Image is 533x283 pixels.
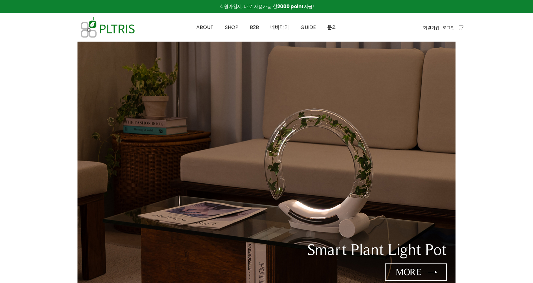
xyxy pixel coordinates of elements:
[270,24,289,31] span: 네버다이
[301,24,316,31] span: GUIDE
[220,3,314,10] span: 회원가입시, 바로 사용가능 한 지급!
[191,13,219,42] a: ABOUT
[219,13,244,42] a: SHOP
[265,13,295,42] a: 네버다이
[250,24,259,31] span: B2B
[443,24,455,31] a: 로그인
[225,24,238,31] span: SHOP
[322,13,342,42] a: 문의
[196,24,214,31] span: ABOUT
[277,3,304,10] strong: 2000 point
[327,24,337,31] span: 문의
[295,13,322,42] a: GUIDE
[423,24,439,31] a: 회원가입
[244,13,265,42] a: B2B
